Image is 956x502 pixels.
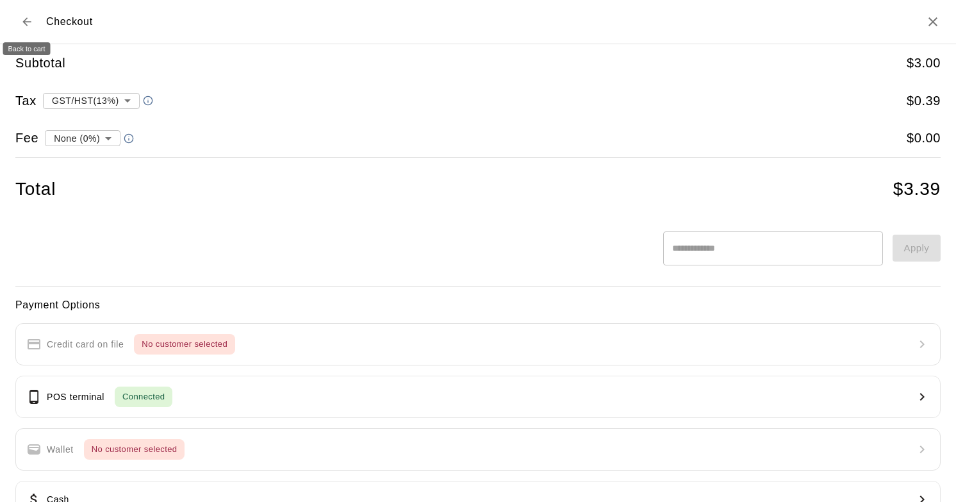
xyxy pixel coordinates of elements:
span: Connected [115,390,172,405]
div: Checkout [15,10,93,33]
h5: $ 0.39 [907,92,941,110]
h5: $ 0.00 [907,130,941,147]
p: POS terminal [47,390,104,404]
h5: Fee [15,130,38,147]
div: Back to cart [3,42,51,55]
h4: $ 3.39 [893,178,941,201]
div: GST/HST ( 13 %) [43,88,140,112]
h6: Payment Options [15,297,941,314]
h5: Tax [15,92,37,110]
button: Back to cart [15,10,38,33]
button: POS terminalConnected [15,376,941,418]
button: Close [925,14,941,29]
h4: Total [15,178,56,201]
h5: $ 3.00 [907,54,941,72]
h5: Subtotal [15,54,65,72]
div: None (0%) [45,126,120,150]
